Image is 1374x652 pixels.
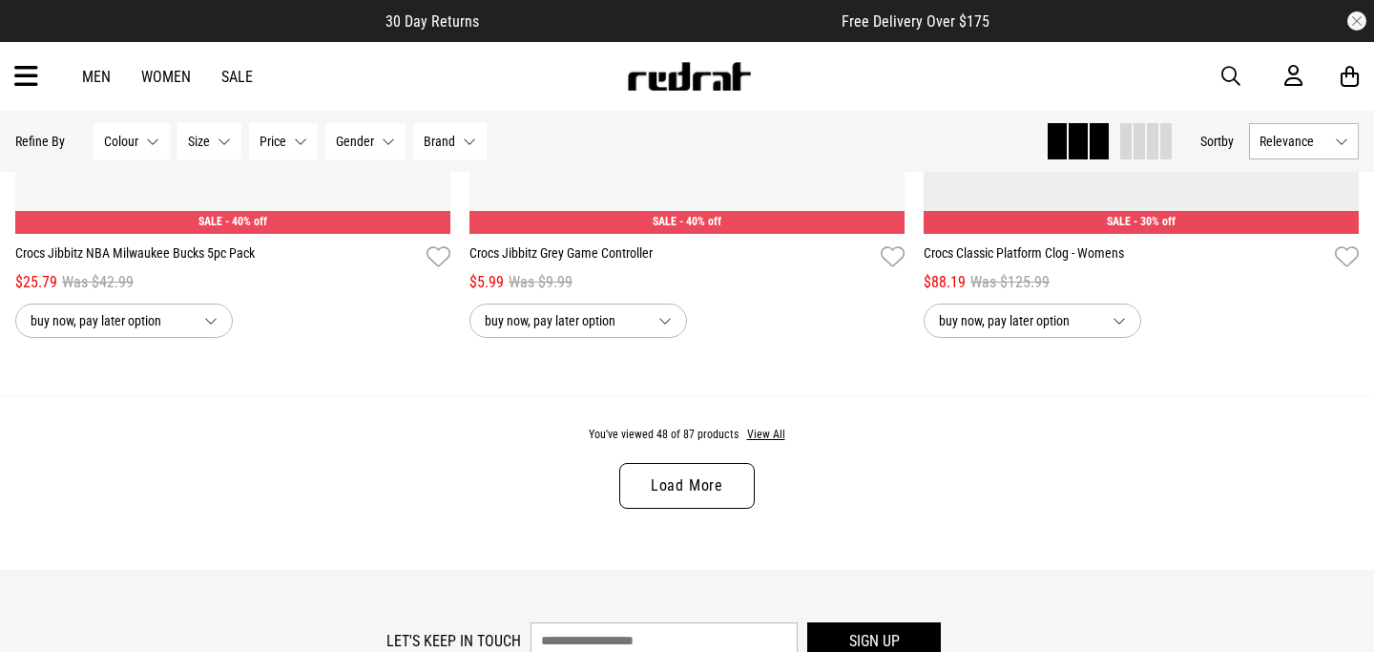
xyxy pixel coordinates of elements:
[626,62,752,91] img: Redrat logo
[198,215,222,228] span: SALE
[1259,134,1327,149] span: Relevance
[15,134,65,149] p: Refine By
[31,309,189,332] span: buy now, pay later option
[1221,134,1234,149] span: by
[325,123,406,159] button: Gender
[679,215,721,228] span: - 40% off
[924,304,1141,338] button: buy now, pay later option
[424,134,455,149] span: Brand
[82,68,111,86] a: Men
[385,12,479,31] span: 30 Day Returns
[15,243,419,271] a: Crocs Jibbitz NBA Milwaukee Bucks 5pc Pack
[336,134,374,149] span: Gender
[1134,215,1176,228] span: - 30% off
[619,463,755,509] a: Load More
[249,123,318,159] button: Price
[924,271,966,294] span: $88.19
[653,215,677,228] span: SALE
[62,271,134,294] span: Was $42.99
[188,134,210,149] span: Size
[177,123,241,159] button: Size
[1200,130,1234,153] button: Sortby
[386,632,521,650] label: Let's keep in touch
[260,134,286,149] span: Price
[469,243,873,271] a: Crocs Jibbitz Grey Game Controller
[469,304,687,338] button: buy now, pay later option
[469,271,504,294] span: $5.99
[1249,123,1359,159] button: Relevance
[104,134,138,149] span: Colour
[589,428,739,441] span: You've viewed 48 of 87 products
[485,309,643,332] span: buy now, pay later option
[94,123,170,159] button: Colour
[517,11,803,31] iframe: Customer reviews powered by Trustpilot
[15,8,73,65] button: Open LiveChat chat widget
[842,12,989,31] span: Free Delivery Over $175
[413,123,487,159] button: Brand
[509,271,572,294] span: Was $9.99
[225,215,267,228] span: - 40% off
[746,427,786,444] button: View All
[221,68,253,86] a: Sale
[970,271,1050,294] span: Was $125.99
[924,243,1327,271] a: Crocs Classic Platform Clog - Womens
[15,271,57,294] span: $25.79
[141,68,191,86] a: Women
[1107,215,1131,228] span: SALE
[15,304,233,338] button: buy now, pay later option
[939,309,1097,332] span: buy now, pay later option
